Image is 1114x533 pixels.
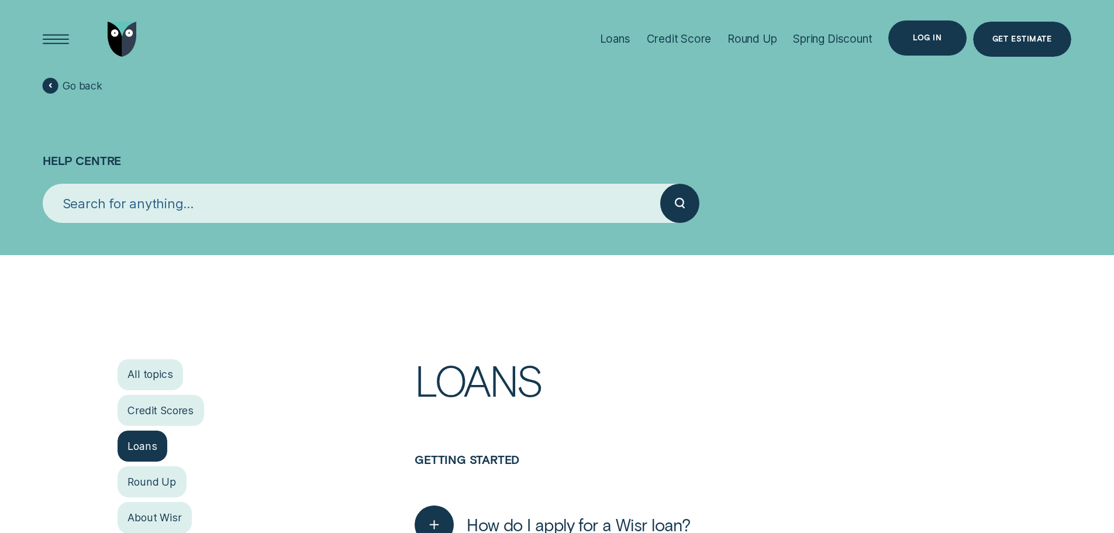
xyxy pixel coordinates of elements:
span: Go back [63,80,102,92]
div: Credit Score [647,32,712,46]
button: Log in [888,20,966,56]
a: Go back [43,78,102,94]
h1: Help Centre [43,95,1071,184]
a: About Wisr [118,502,192,533]
div: Loans [600,32,630,46]
img: Wisr [108,22,137,57]
h1: Loans [415,359,996,453]
button: Open Menu [39,22,74,57]
a: Get Estimate [973,22,1071,57]
input: Search for anything... [43,184,660,223]
a: Round Up [118,466,187,497]
button: Submit your search query. [660,184,699,223]
div: Round Up [727,32,777,46]
a: Loans [118,431,168,462]
h3: Getting started [415,453,996,496]
div: Log in [913,35,941,42]
a: All topics [118,359,184,390]
div: Spring Discount [793,32,872,46]
a: Credit Scores [118,395,204,426]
